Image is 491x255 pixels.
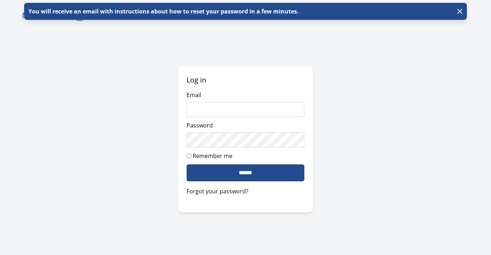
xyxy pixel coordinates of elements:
p: You will receive an email with instructions about how to reset your password in a few minutes. [27,7,299,16]
label: Remember me [193,152,232,160]
a: Forgot your password? [187,187,304,195]
label: Email [187,91,201,99]
h2: Log in [187,75,304,85]
label: Password [187,121,213,129]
